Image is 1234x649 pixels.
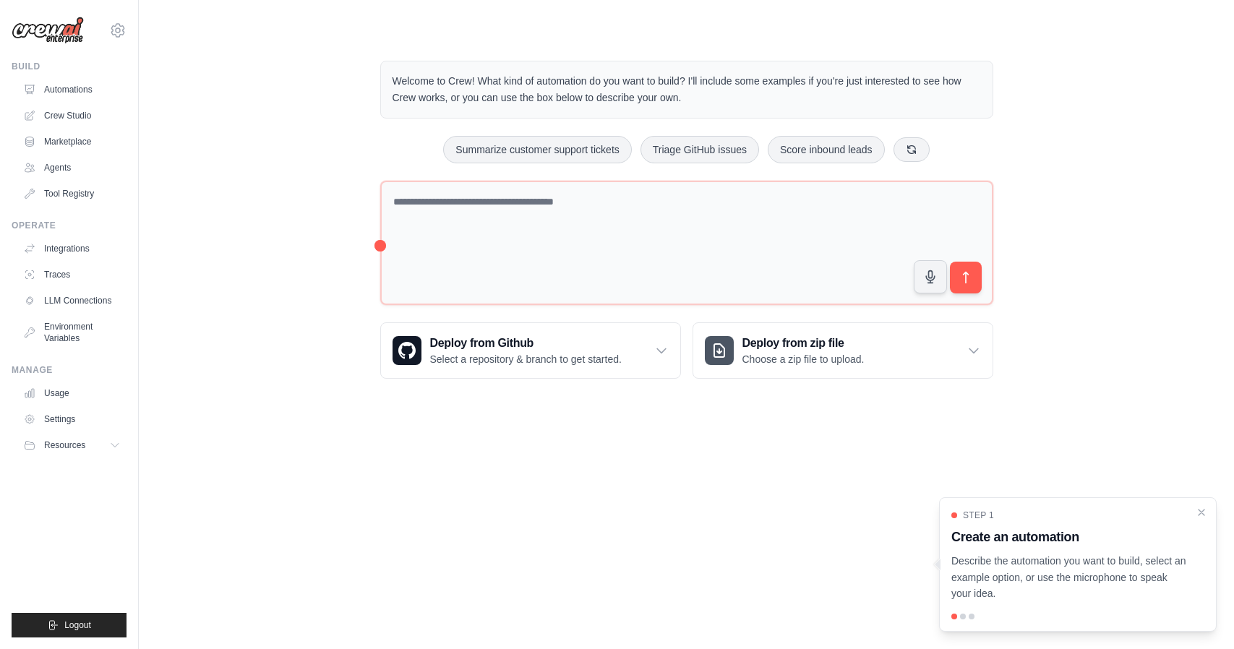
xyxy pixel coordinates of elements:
span: Logout [64,619,91,631]
p: Select a repository & branch to get started. [430,352,622,366]
a: Traces [17,263,127,286]
div: Operate [12,220,127,231]
button: Resources [17,434,127,457]
a: Settings [17,408,127,431]
p: Describe the automation you want to build, select an example option, or use the microphone to spe... [951,553,1187,602]
span: Resources [44,439,85,451]
h3: Create an automation [951,527,1187,547]
a: Crew Studio [17,104,127,127]
span: Step 1 [963,510,994,521]
button: Logout [12,613,127,637]
img: Logo [12,17,84,44]
a: Agents [17,156,127,179]
div: Manage [12,364,127,376]
h3: Deploy from zip file [742,335,865,352]
a: Environment Variables [17,315,127,350]
button: Close walkthrough [1196,507,1207,518]
button: Summarize customer support tickets [443,136,631,163]
button: Triage GitHub issues [640,136,759,163]
button: Score inbound leads [768,136,885,163]
a: Tool Registry [17,182,127,205]
p: Choose a zip file to upload. [742,352,865,366]
a: Usage [17,382,127,405]
p: Welcome to Crew! What kind of automation do you want to build? I'll include some examples if you'... [393,73,981,106]
a: Automations [17,78,127,101]
a: Integrations [17,237,127,260]
h3: Deploy from Github [430,335,622,352]
a: LLM Connections [17,289,127,312]
a: Marketplace [17,130,127,153]
div: Build [12,61,127,72]
iframe: Chat Widget [1162,580,1234,649]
